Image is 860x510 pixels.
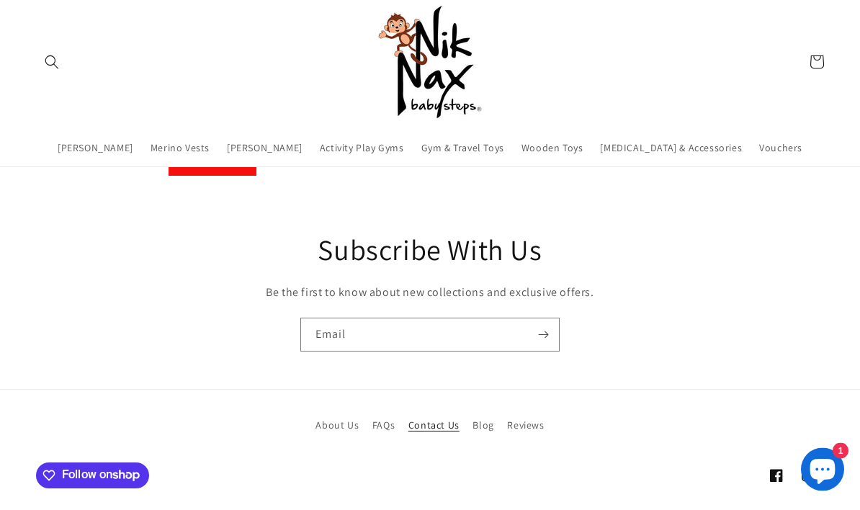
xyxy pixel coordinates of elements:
span: Gym & Travel Toys [421,146,504,158]
a: Reviews [507,417,544,442]
a: Activity Play Gyms [311,137,413,167]
a: Gym & Travel Toys [413,137,513,167]
span: [PERSON_NAME] [58,146,133,158]
button: Subscribe [527,322,559,356]
a: [PERSON_NAME] [49,137,142,167]
a: [PERSON_NAME] [218,137,311,167]
span: Merino Vests [151,146,210,158]
span: Activity Play Gyms [320,146,404,158]
a: Vouchers [751,137,811,167]
img: Nik Nax [372,9,488,124]
a: [MEDICAL_DATA] & Accessories [591,137,751,167]
summary: Search [36,50,68,82]
a: Blog [472,417,493,442]
span: [MEDICAL_DATA] & Accessories [600,146,742,158]
a: Merino Vests [142,137,218,167]
inbox-online-store-chat: Shopify online store chat [797,452,848,498]
a: Nik Nax [367,3,493,129]
span: Vouchers [759,146,802,158]
a: Contact Us [408,417,460,442]
a: About Us [315,421,359,442]
a: Wooden Toys [513,137,592,167]
a: FAQs [372,417,395,442]
span: Wooden Toys [521,146,583,158]
span: [PERSON_NAME] [227,146,303,158]
h2: Subscribe With Us [65,235,795,272]
p: Be the first to know about new collections and exclusive offers. [178,287,682,308]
